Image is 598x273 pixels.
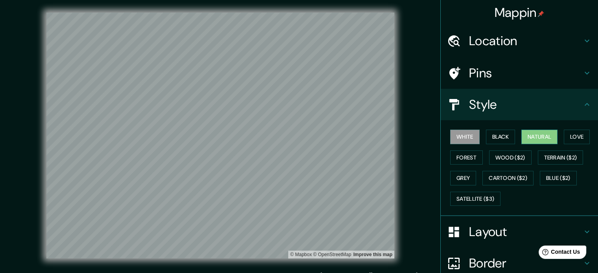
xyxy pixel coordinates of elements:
h4: Pins [469,65,582,81]
button: Satellite ($3) [450,192,500,206]
h4: Location [469,33,582,49]
div: Style [441,89,598,120]
div: Layout [441,216,598,247]
h4: Layout [469,224,582,240]
h4: Mappin [495,5,545,20]
button: Grey [450,171,476,185]
h4: Border [469,255,582,271]
button: Natural [521,130,558,144]
a: Map feedback [353,252,392,257]
button: Terrain ($2) [538,150,583,165]
a: Mapbox [290,252,312,257]
button: Wood ($2) [489,150,532,165]
iframe: Help widget launcher [528,242,589,264]
button: Forest [450,150,483,165]
button: Cartoon ($2) [482,171,534,185]
div: Pins [441,57,598,89]
a: OpenStreetMap [313,252,351,257]
button: Blue ($2) [540,171,577,185]
div: Location [441,25,598,57]
button: White [450,130,480,144]
h4: Style [469,97,582,112]
img: pin-icon.png [538,11,544,17]
button: Black [486,130,515,144]
button: Love [564,130,590,144]
canvas: Map [46,13,394,258]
